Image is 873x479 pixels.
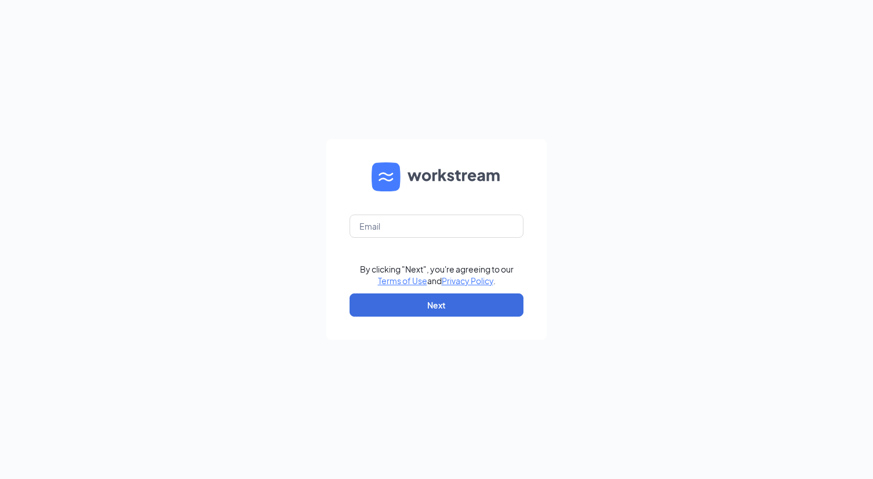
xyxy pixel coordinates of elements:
[442,275,493,286] a: Privacy Policy
[350,293,523,317] button: Next
[350,215,523,238] input: Email
[372,162,501,191] img: WS logo and Workstream text
[360,263,514,286] div: By clicking "Next", you're agreeing to our and .
[378,275,427,286] a: Terms of Use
